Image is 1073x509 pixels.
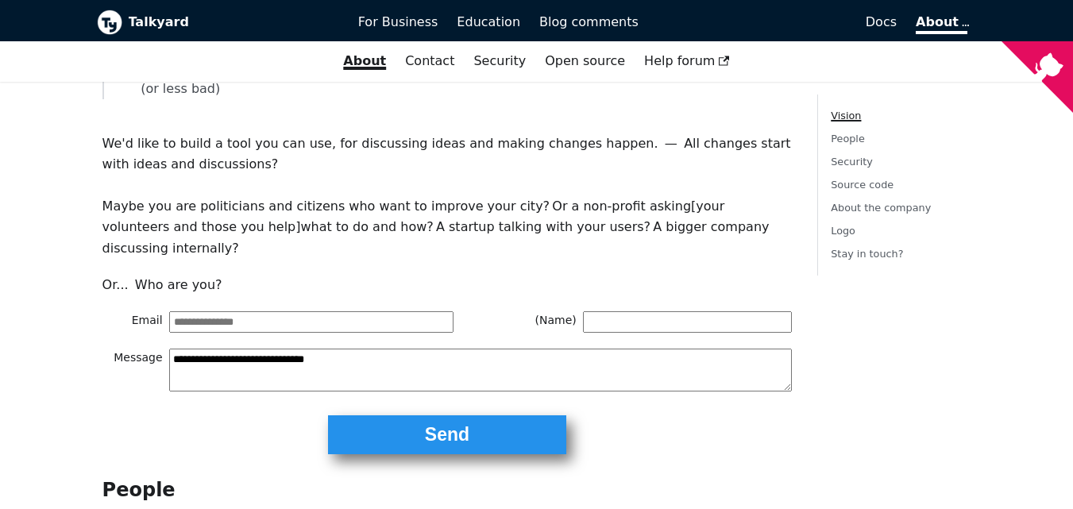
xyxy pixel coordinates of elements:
[457,14,520,29] span: Education
[102,311,169,332] span: Email
[97,10,336,35] a: Talkyard logoTalkyard
[97,10,122,35] img: Talkyard logo
[831,156,873,168] a: Security
[102,196,793,259] p: Maybe you are politicians and citizens who want to improve your city? Or a non-profit asking [you...
[358,14,438,29] span: For Business
[396,48,464,75] a: Contact
[831,179,894,191] a: Source code
[535,48,635,75] a: Open source
[831,226,855,237] a: Logo
[831,249,903,260] a: Stay in touch?
[334,48,396,75] a: About
[831,133,865,145] a: People
[831,202,931,214] a: About the company
[539,14,639,29] span: Blog comments
[831,110,861,121] a: Vision
[447,9,530,36] a: Education
[328,415,566,454] button: Send
[516,311,583,332] span: (Name)
[530,9,648,36] a: Blog comments
[102,275,793,295] p: Or... Who are you?
[169,349,793,391] textarea: Message
[129,12,336,33] b: Talkyard
[635,48,739,75] a: Help forum
[464,48,535,75] a: Security
[117,79,780,99] p: (or less bad)
[583,311,792,332] input: (Name)
[102,349,169,391] span: Message
[644,53,730,68] span: Help forum
[102,478,793,502] h2: People
[349,9,448,36] a: For Business
[648,9,906,36] a: Docs
[169,311,454,332] input: Email
[866,14,897,29] span: Docs
[916,14,967,34] a: About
